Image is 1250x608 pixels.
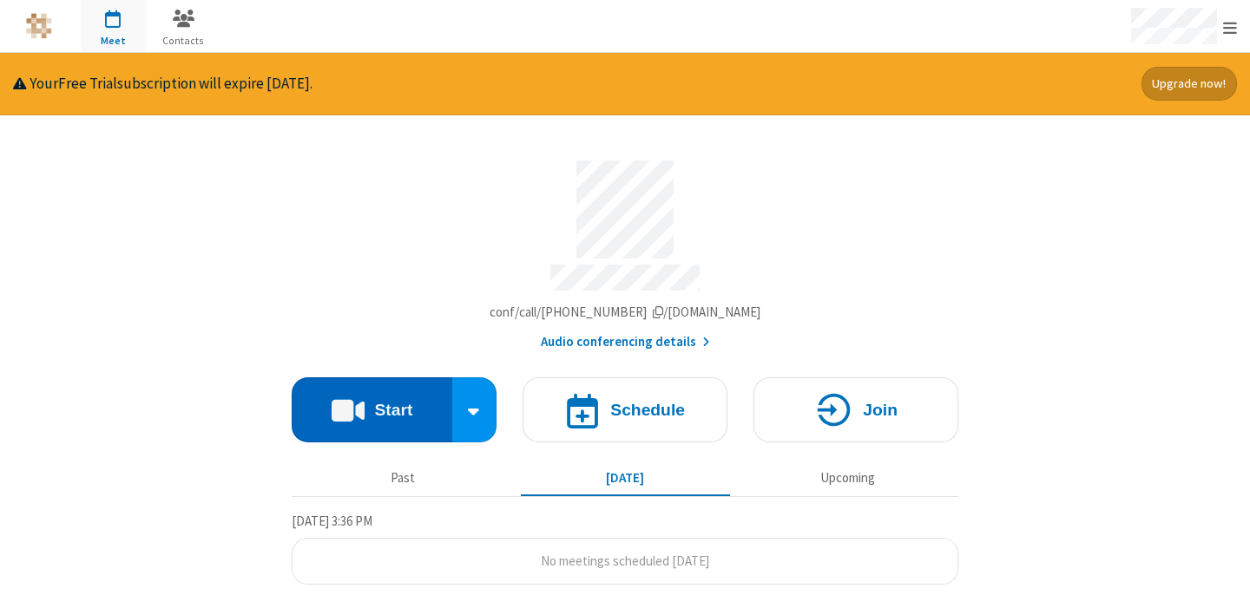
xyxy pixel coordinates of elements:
button: Upcoming [743,462,952,495]
span: Your Free Trial subscription will expire [DATE]. [30,74,312,93]
button: Join [753,377,958,442]
div: Start conference options [452,377,497,442]
button: Start [292,377,452,442]
h4: Schedule [610,402,685,418]
iframe: Chat [1207,563,1237,596]
section: Account details [292,147,958,351]
span: Copy my meeting room link [490,304,761,320]
img: iotum [26,13,52,39]
button: Upgrade now! [1141,67,1238,101]
section: Today's Meetings [292,510,958,585]
span: No meetings scheduled [DATE] [541,552,709,569]
span: Contacts [151,33,216,49]
button: Past [299,462,508,495]
span: [DATE] 3:36 PM [292,513,372,529]
button: Copy my meeting room linkCopy my meeting room link [490,303,761,323]
span: Meet [81,33,146,49]
h4: Join [863,402,898,418]
h4: Start [374,402,412,418]
button: Audio conferencing details [541,332,710,352]
button: Schedule [523,377,727,442]
button: [DATE] [521,462,730,495]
